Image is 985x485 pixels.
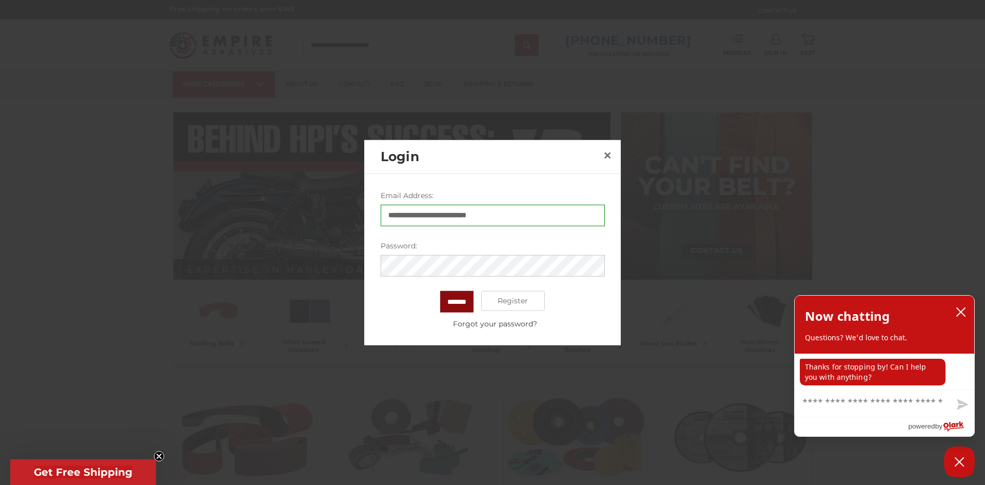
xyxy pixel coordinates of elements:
[154,451,164,461] button: Close teaser
[805,333,964,343] p: Questions? We'd love to chat.
[381,147,599,166] h2: Login
[908,420,935,433] span: powered
[599,147,616,164] a: Close
[795,354,974,390] div: chat
[10,459,156,485] div: Get Free ShippingClose teaser
[386,318,604,329] a: Forgot your password?
[953,304,969,320] button: close chatbox
[805,306,890,326] h2: Now chatting
[935,420,942,433] span: by
[800,359,945,385] p: Thanks for stopping by! Can I help you with anything?
[944,447,975,477] button: Close Chatbox
[794,295,975,437] div: olark chatbox
[949,393,974,417] button: Send message
[381,240,605,251] label: Password:
[603,145,612,165] span: ×
[481,290,545,311] a: Register
[34,466,132,478] span: Get Free Shipping
[381,190,605,201] label: Email Address:
[908,417,974,436] a: Powered by Olark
